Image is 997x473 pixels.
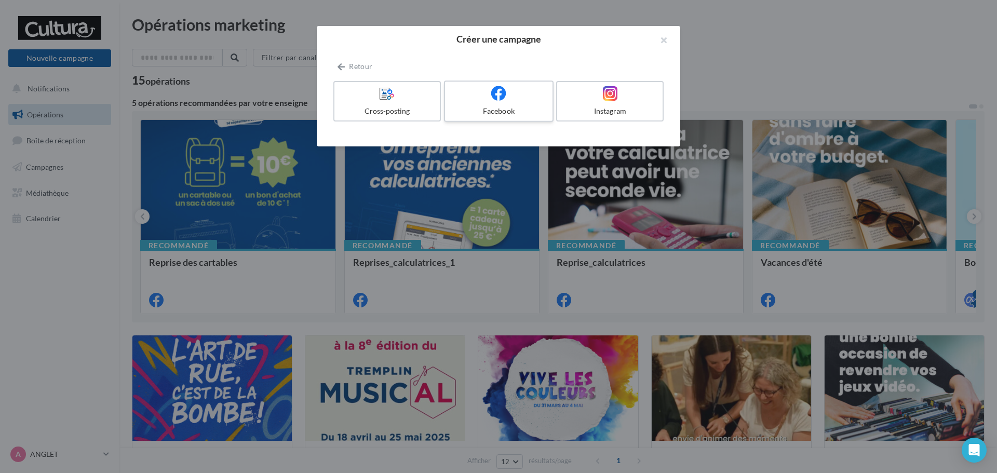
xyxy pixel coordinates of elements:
[561,106,658,116] div: Instagram
[339,106,436,116] div: Cross-posting
[449,106,548,116] div: Facebook
[962,438,987,463] div: Open Intercom Messenger
[333,34,664,44] h2: Créer une campagne
[333,60,376,73] button: Retour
